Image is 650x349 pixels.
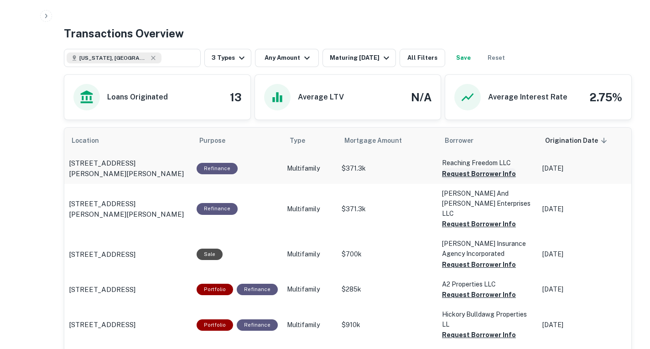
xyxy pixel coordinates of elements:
[237,319,278,331] div: This loan purpose was for refinancing
[488,92,567,103] h6: Average Interest Rate
[442,329,516,340] button: Request Borrower Info
[64,128,192,153] th: Location
[204,49,251,67] button: 3 Types
[442,279,533,289] p: A2 Properties LLC
[287,164,333,173] p: Multifamily
[442,168,516,179] button: Request Borrower Info
[69,319,135,330] p: [STREET_ADDRESS]
[342,285,433,294] p: $285k
[199,135,237,146] span: Purpose
[342,204,433,214] p: $371.3k
[442,158,533,168] p: Reaching Freedom LLC
[442,239,533,259] p: [PERSON_NAME] Insurance Agency Incorporated
[330,52,392,63] div: Maturing [DATE]
[255,49,319,67] button: Any Amount
[69,198,187,220] a: [STREET_ADDRESS][PERSON_NAME][PERSON_NAME]
[197,284,233,295] div: This is a portfolio loan with 2 properties
[197,319,233,331] div: This is a portfolio loan with 2 properties
[442,219,516,229] button: Request Borrower Info
[197,203,238,214] div: This loan purpose was for refinancing
[197,249,223,260] div: Sale
[542,204,624,214] p: [DATE]
[445,135,473,146] span: Borrower
[442,289,516,300] button: Request Borrower Info
[442,309,533,329] p: Hickory Bulldawg Properties LL
[542,320,624,330] p: [DATE]
[79,54,148,62] span: [US_STATE], [GEOGRAPHIC_DATA]
[482,49,511,67] button: Reset
[64,25,184,42] h4: Transactions Overview
[542,285,624,294] p: [DATE]
[342,164,433,173] p: $371.3k
[69,158,187,179] a: [STREET_ADDRESS][PERSON_NAME][PERSON_NAME]
[287,320,333,330] p: Multifamily
[589,89,622,105] h4: 2.75%
[344,135,414,146] span: Mortgage Amount
[542,164,624,173] p: [DATE]
[400,49,445,67] button: All Filters
[342,320,433,330] p: $910k
[342,250,433,259] p: $700k
[287,285,333,294] p: Multifamily
[72,135,111,146] span: Location
[69,319,187,330] a: [STREET_ADDRESS]
[287,250,333,259] p: Multifamily
[230,89,241,105] h4: 13
[237,284,278,295] div: This loan purpose was for refinancing
[545,135,610,146] span: Origination Date
[437,128,538,153] th: Borrower
[290,135,317,146] span: Type
[604,276,650,320] iframe: Chat Widget
[69,284,187,295] a: [STREET_ADDRESS]
[69,249,187,260] a: [STREET_ADDRESS]
[337,128,437,153] th: Mortgage Amount
[538,128,629,153] th: Origination Date
[287,204,333,214] p: Multifamily
[298,92,344,103] h6: Average LTV
[282,128,337,153] th: Type
[442,188,533,219] p: [PERSON_NAME] And [PERSON_NAME] Enterprises LLC
[322,49,396,67] button: Maturing [DATE]
[192,128,282,153] th: Purpose
[197,163,238,174] div: This loan purpose was for refinancing
[449,49,478,67] button: Save your search to get updates of matches that match your search criteria.
[542,250,624,259] p: [DATE]
[69,284,135,295] p: [STREET_ADDRESS]
[411,89,432,105] h4: N/A
[69,249,135,260] p: [STREET_ADDRESS]
[442,259,516,270] button: Request Borrower Info
[107,92,168,103] h6: Loans Originated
